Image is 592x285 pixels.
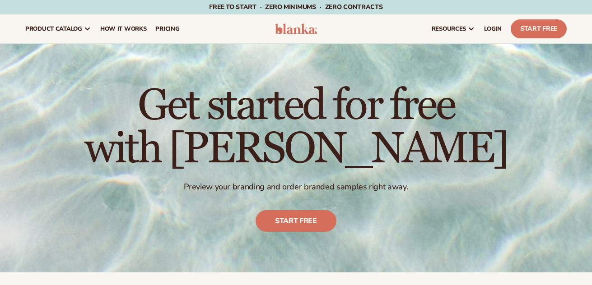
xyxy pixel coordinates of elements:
[84,84,508,171] h1: Get started for free with [PERSON_NAME]
[256,210,336,232] a: Start free
[427,14,480,43] a: resources
[480,14,506,43] a: LOGIN
[432,25,466,32] span: resources
[511,19,567,38] a: Start Free
[21,14,96,43] a: product catalog
[155,25,179,32] span: pricing
[100,25,147,32] span: How It Works
[25,25,82,32] span: product catalog
[484,25,502,32] span: LOGIN
[151,14,184,43] a: pricing
[209,3,382,11] span: Free to start · ZERO minimums · ZERO contracts
[275,23,317,34] img: logo
[84,182,508,192] p: Preview your branding and order branded samples right away.
[96,14,151,43] a: How It Works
